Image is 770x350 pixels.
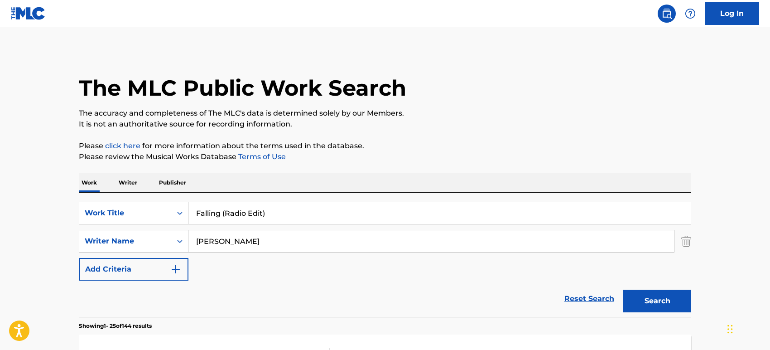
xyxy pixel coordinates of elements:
[105,141,140,150] a: click here
[85,236,166,247] div: Writer Name
[661,8,672,19] img: search
[681,5,699,23] div: Help
[79,202,691,317] form: Search Form
[79,74,406,102] h1: The MLC Public Work Search
[85,208,166,219] div: Work Title
[79,108,691,119] p: The accuracy and completeness of The MLC's data is determined solely by our Members.
[236,152,286,161] a: Terms of Use
[79,151,691,162] p: Please review the Musical Works Database
[116,173,140,192] p: Writer
[560,289,619,309] a: Reset Search
[79,258,188,281] button: Add Criteria
[79,322,152,330] p: Showing 1 - 25 of 144 results
[11,7,46,20] img: MLC Logo
[170,264,181,275] img: 9d2ae6d4665cec9f34b9.svg
[658,5,676,23] a: Public Search
[685,8,696,19] img: help
[79,173,100,192] p: Work
[79,119,691,130] p: It is not an authoritative source for recording information.
[725,306,770,350] iframe: Chat Widget
[705,2,759,25] a: Log In
[623,290,691,312] button: Search
[79,141,691,151] p: Please for more information about the terms used in the database.
[681,230,691,253] img: Delete Criterion
[727,316,733,343] div: Drag
[156,173,189,192] p: Publisher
